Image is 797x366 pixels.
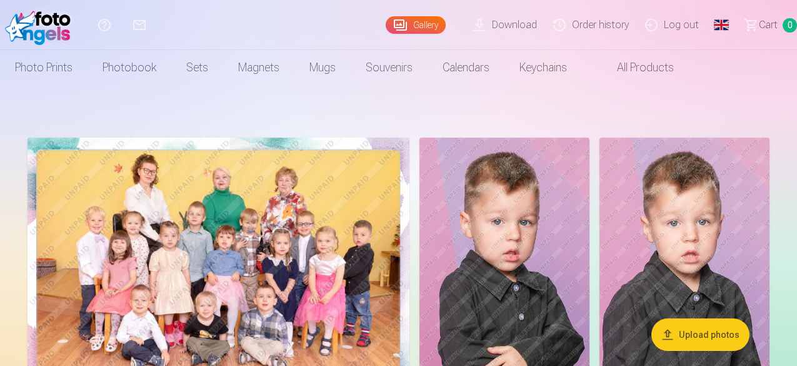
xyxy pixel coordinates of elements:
a: Souvenirs [351,50,428,85]
span: Сart [759,18,778,33]
a: All products [582,50,689,85]
a: Sets [171,50,223,85]
a: Keychains [504,50,582,85]
a: Photobook [88,50,171,85]
button: Upload photos [651,318,749,351]
span: 0 [783,18,797,33]
a: Calendars [428,50,504,85]
a: Magnets [223,50,294,85]
img: /fa1 [5,5,77,45]
a: Gallery [386,16,446,34]
a: Mugs [294,50,351,85]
